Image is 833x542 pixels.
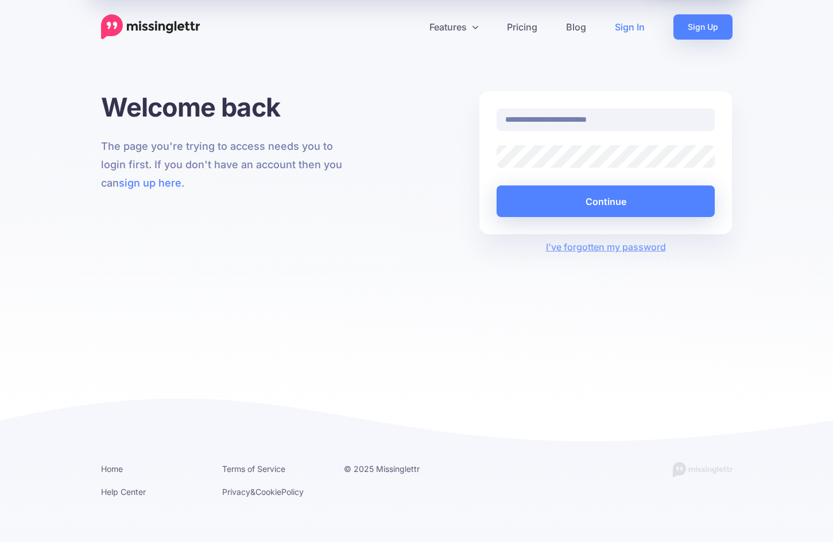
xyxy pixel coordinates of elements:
h1: Welcome back [101,91,354,123]
button: Continue [497,185,715,217]
a: sign up here [119,177,181,189]
a: Pricing [493,14,552,40]
a: Help Center [101,487,146,497]
a: Features [415,14,493,40]
li: © 2025 Missinglettr [344,462,448,476]
a: Cookie [255,487,281,497]
a: Blog [552,14,600,40]
a: Privacy [222,487,250,497]
a: Sign In [600,14,659,40]
a: I've forgotten my password [546,241,666,253]
li: & Policy [222,485,327,499]
p: The page you're trying to access needs you to login first. If you don't have an account then you ... [101,137,354,192]
a: Sign Up [673,14,733,40]
a: Home [101,464,123,474]
a: Terms of Service [222,464,285,474]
